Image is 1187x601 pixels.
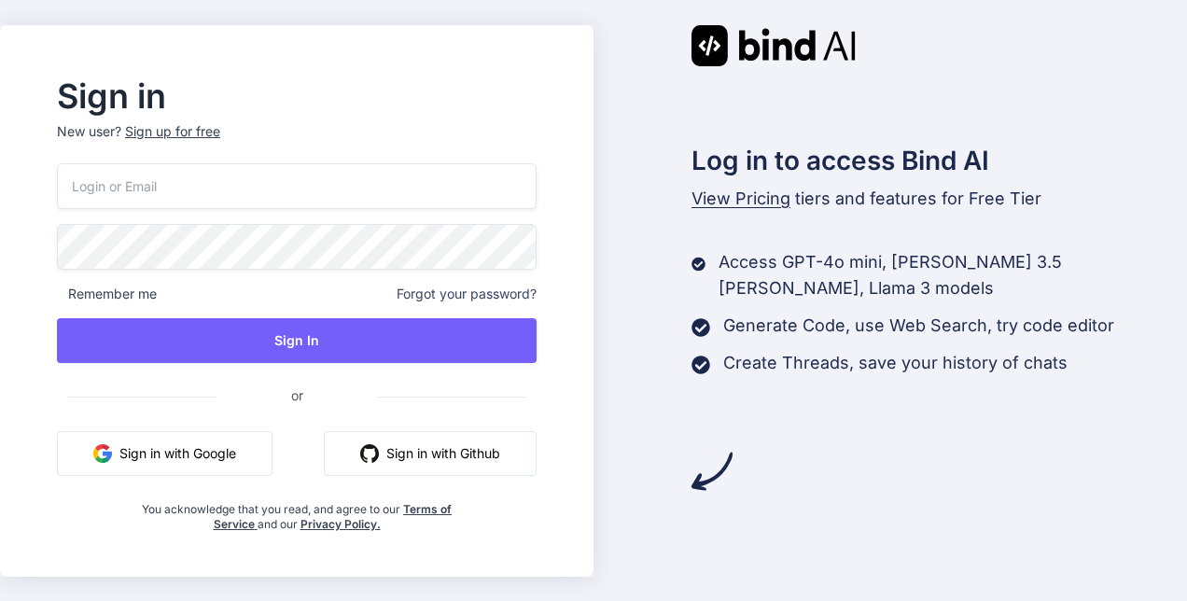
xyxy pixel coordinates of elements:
[137,491,457,532] div: You acknowledge that you read, and agree to our and our
[57,285,157,303] span: Remember me
[125,122,220,141] div: Sign up for free
[57,431,272,476] button: Sign in with Google
[723,313,1114,339] p: Generate Code, use Web Search, try code editor
[397,285,537,303] span: Forgot your password?
[691,25,856,66] img: Bind AI logo
[93,444,112,463] img: google
[691,451,733,492] img: arrow
[216,372,378,418] span: or
[57,81,537,111] h2: Sign in
[214,502,453,531] a: Terms of Service
[691,189,790,208] span: View Pricing
[324,431,537,476] button: Sign in with Github
[57,163,537,209] input: Login or Email
[719,249,1187,301] p: Access GPT-4o mini, [PERSON_NAME] 3.5 [PERSON_NAME], Llama 3 models
[360,444,379,463] img: github
[300,517,381,531] a: Privacy Policy.
[691,186,1187,212] p: tiers and features for Free Tier
[57,122,537,163] p: New user?
[691,141,1187,180] h2: Log in to access Bind AI
[723,350,1068,376] p: Create Threads, save your history of chats
[57,318,537,363] button: Sign In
